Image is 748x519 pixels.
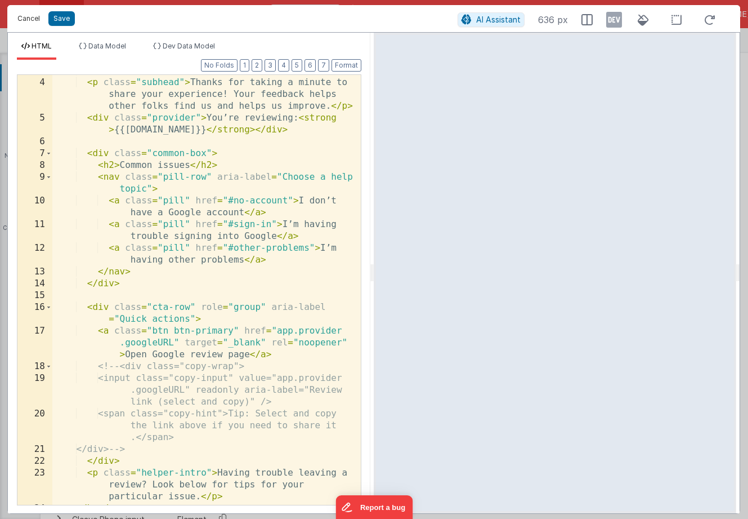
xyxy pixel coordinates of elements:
button: Cancel [12,11,46,26]
button: Format [332,59,361,72]
div: 8 [17,159,52,171]
span: HTML [32,42,52,50]
div: 21 [17,443,52,455]
button: 4 [278,59,289,72]
div: 20 [17,408,52,443]
div: 17 [17,325,52,361]
button: AI Assistant [458,12,525,27]
div: 10 [17,195,52,219]
button: 5 [292,59,302,72]
div: 7 [17,148,52,159]
div: 24 [17,503,52,514]
div: 5 [17,112,52,136]
div: 19 [17,372,52,408]
div: 13 [17,266,52,278]
button: Save [48,11,75,26]
div: 11 [17,219,52,242]
button: 1 [240,59,249,72]
div: 18 [17,361,52,372]
iframe: Marker.io feedback button [335,495,413,519]
div: 16 [17,301,52,325]
div: 6 [17,136,52,148]
div: 23 [17,467,52,503]
div: 9 [17,171,52,195]
button: 3 [265,59,276,72]
span: 636 px [538,13,568,26]
div: 12 [17,242,52,266]
span: AI Assistant [476,15,521,24]
span: Data Model [88,42,126,50]
button: 6 [304,59,316,72]
button: 2 [252,59,262,72]
span: Dev Data Model [163,42,215,50]
div: 15 [17,290,52,301]
div: 4 [17,77,52,112]
div: 14 [17,278,52,290]
button: 7 [318,59,329,72]
button: No Folds [201,59,238,72]
div: 22 [17,455,52,467]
